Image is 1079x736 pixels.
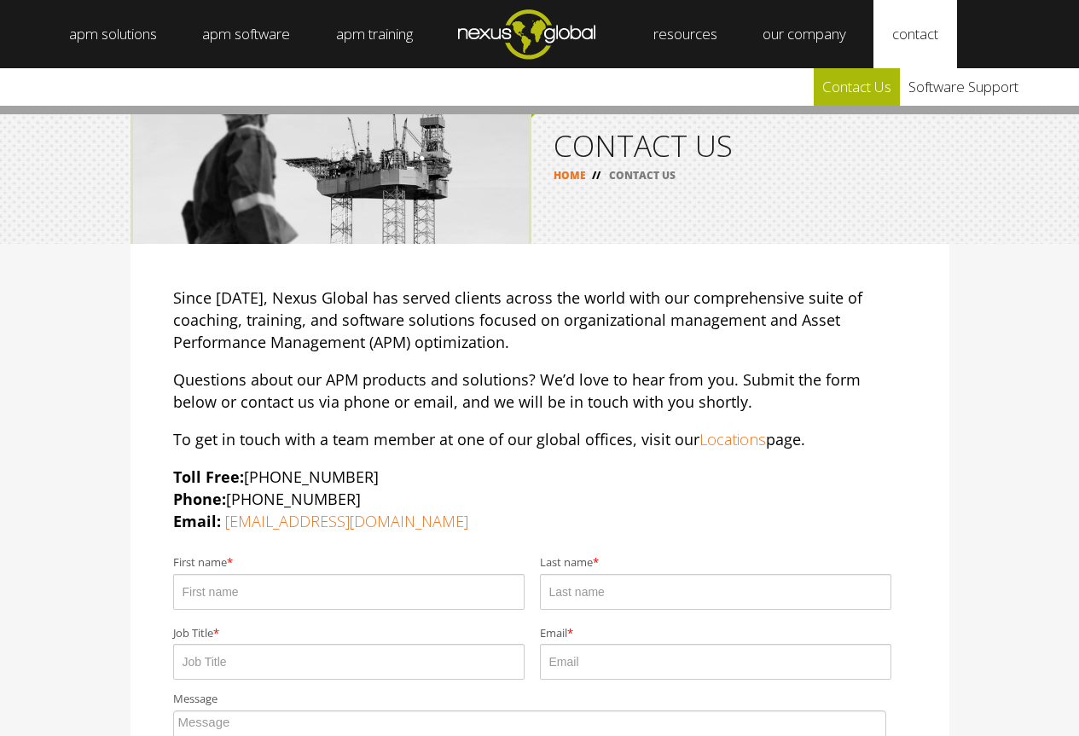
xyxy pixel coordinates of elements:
[173,627,213,640] span: Job Title
[173,428,907,450] p: To get in touch with a team member at one of our global offices, visit our page.
[173,489,226,509] strong: Phone:
[225,511,468,531] a: [EMAIL_ADDRESS][DOMAIN_NAME]
[540,644,891,680] input: Email
[814,68,900,106] a: Contact Us
[554,168,586,183] a: HOME
[173,368,907,413] p: Questions about our APM products and solutions? We’d love to hear from you. Submit the form below...
[540,627,567,640] span: Email
[173,511,221,531] strong: Email:
[173,693,218,706] span: Message
[173,467,244,487] strong: Toll Free:
[900,68,1027,106] a: Software Support
[173,644,525,680] input: Job Title
[173,287,907,353] p: Since [DATE], Nexus Global has served clients across the world with our comprehensive suite of co...
[699,429,766,449] a: Locations
[540,574,891,610] input: Last name
[586,168,606,183] span: //
[540,556,593,570] span: Last name
[554,130,927,160] h1: CONTACT US
[173,466,907,532] p: [PHONE_NUMBER] [PHONE_NUMBER]
[173,574,525,610] input: First name
[173,556,227,570] span: First name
